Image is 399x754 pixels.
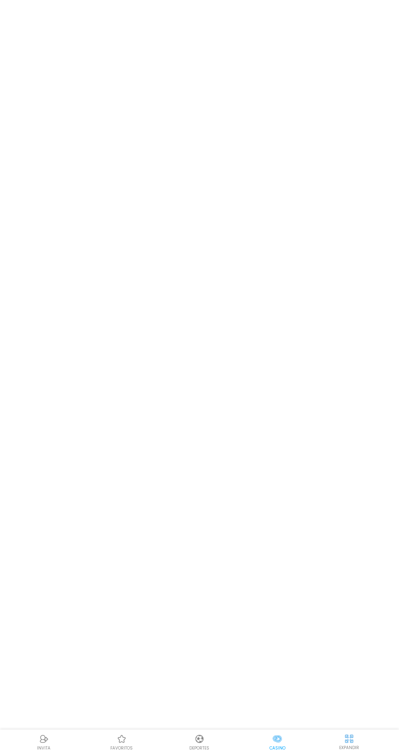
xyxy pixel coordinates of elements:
[339,745,359,751] p: EXPANDIR
[160,733,238,751] a: DeportesDeportesDeportes
[117,734,127,744] img: Casino Favoritos
[5,733,83,751] a: ReferralReferralINVITA
[39,734,49,744] img: Referral
[344,734,354,744] img: hide
[239,733,316,751] a: CasinoCasinoCasino
[270,745,285,751] p: Casino
[110,745,133,751] p: favoritos
[189,745,209,751] p: Deportes
[83,733,160,751] a: Casino FavoritosCasino Favoritosfavoritos
[195,734,204,744] img: Deportes
[37,745,50,751] p: INVITA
